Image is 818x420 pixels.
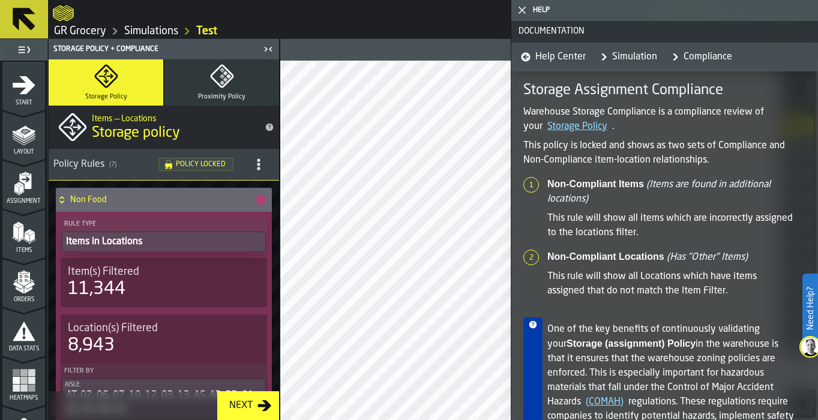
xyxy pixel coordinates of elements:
div: Storage Policy + Compliance [51,45,260,53]
div: Title [68,265,260,278]
span: Start [2,100,45,106]
label: button-toggle-Close me [260,42,277,56]
li: menu Data Stats [2,308,45,356]
div: title-Storage policy [49,106,279,149]
span: Location(s) Filtered [68,322,158,335]
span: Item(s) Filtered [68,265,139,278]
div: Items in Locations [65,235,263,249]
div: Aisle: [65,382,263,388]
span: Layout [2,149,45,155]
span: Orders [2,296,45,303]
div: status-Policy Locked [158,158,233,171]
div: stat-Location(s) Filtered [63,319,265,359]
h3: title-section-[object Object] [49,149,279,181]
li: menu Layout [2,111,45,159]
a: link-to-/wh/i/e451d98b-95f6-4604-91ff-c80219f9c36d [124,25,178,38]
a: link-to-/wh/i/e451d98b-95f6-4604-91ff-c80219f9c36d [54,25,106,38]
div: Title [68,322,260,335]
div: AT, 02, 06, 07, 10, 12, 03, 13, AS, AR, BD, 01, 04, 05, 08, 09 [65,388,263,417]
span: Heatmaps [2,395,45,401]
span: Proximity Policy [198,93,245,101]
div: PolicyFilterItem-Aisle [62,379,266,420]
div: Non Food [56,188,267,212]
span: Data Stats [2,346,45,352]
label: Rule Type [62,218,266,230]
nav: Breadcrumb [53,24,813,38]
button: button-Next [217,391,279,420]
div: Next [224,398,257,413]
button: Aisle:AT, 02, 06, 07, 10, 12, 03, 13, AS, AR, BD, 01, 04, 05, 08, 09 [62,379,266,420]
h4: Non Food [70,195,255,205]
label: button-toggle-Toggle Full Menu [2,41,45,58]
label: Need Help? [804,275,817,342]
li: menu Orders [2,259,45,307]
span: Storage Policy [85,93,127,101]
div: Policy Rules [53,157,158,172]
h2: Sub Title [92,112,255,124]
li: menu Start [2,62,45,110]
button: Items in Locations [62,232,266,252]
li: menu Items [2,209,45,257]
li: menu Assignment [2,160,45,208]
span: Policy Locked [176,161,226,168]
span: ( 7 ) [109,161,116,169]
a: link-to-/wh/i/e451d98b-95f6-4604-91ff-c80219f9c36d/simulations/848a1d9b-dbc7-46ca-ae29-3a5c8ae95001 [196,25,217,38]
li: menu Heatmaps [2,357,45,405]
span: Items [2,247,45,254]
div: 8,943 [68,335,115,356]
a: logo-header [283,394,350,418]
div: stat-Item(s) Filtered [63,263,265,302]
div: 11,344 [68,278,125,300]
span: Assignment [2,198,45,205]
header: Storage Policy + Compliance [49,39,279,59]
label: Filter By [62,365,266,377]
div: PolicyFilterItem-undefined [62,232,266,252]
button: button- [256,195,266,205]
a: logo-header [53,2,74,24]
span: Storage policy [92,124,180,143]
